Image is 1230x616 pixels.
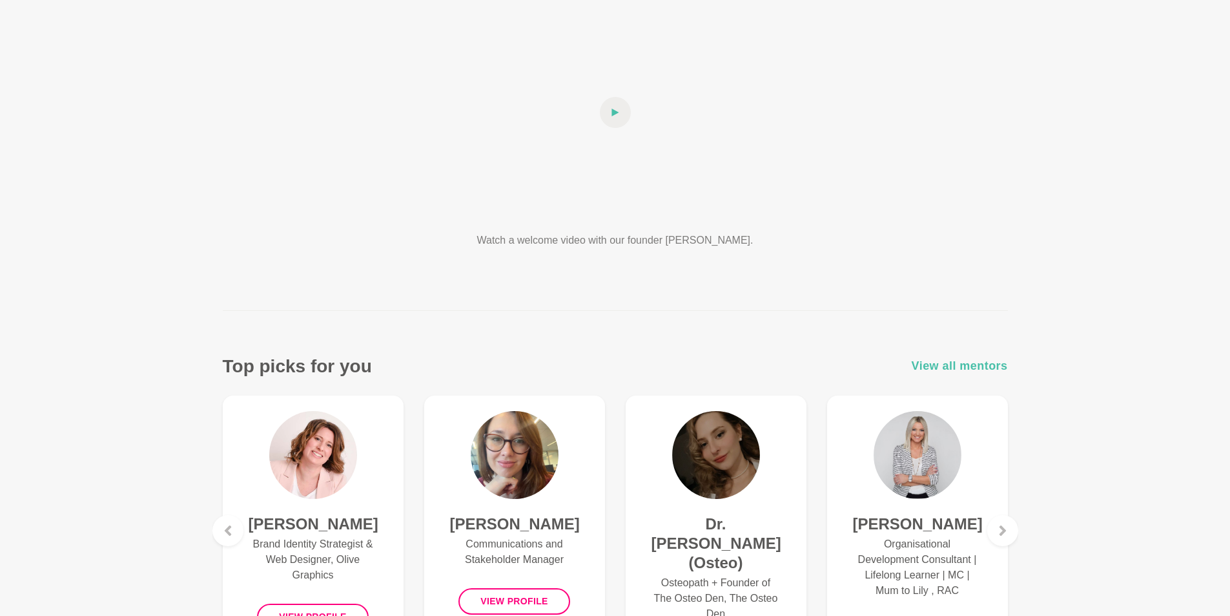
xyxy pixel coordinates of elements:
[672,411,760,499] img: Dr. Anastasiya Ovechkin (Osteo)
[269,411,357,499] img: Amanda Greenman
[450,536,579,568] p: Communications and Stakeholder Manager
[651,515,781,573] h4: Dr. [PERSON_NAME] (Osteo)
[853,515,982,534] h4: [PERSON_NAME]
[912,357,1008,376] a: View all mentors
[471,411,559,499] img: Courtney McCloud
[223,355,372,377] h3: Top picks for you
[458,588,570,615] button: View profile
[874,411,961,499] img: Hayley Scott
[249,515,378,534] h4: [PERSON_NAME]
[429,233,801,248] p: Watch a welcome video with our founder [PERSON_NAME].
[249,536,378,583] p: Brand Identity Strategist & Web Designer, Olive Graphics
[853,536,982,599] p: Organisational Development Consultant | Lifelong Learner | MC | Mum to Lily , RAC
[450,515,579,534] h4: [PERSON_NAME]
